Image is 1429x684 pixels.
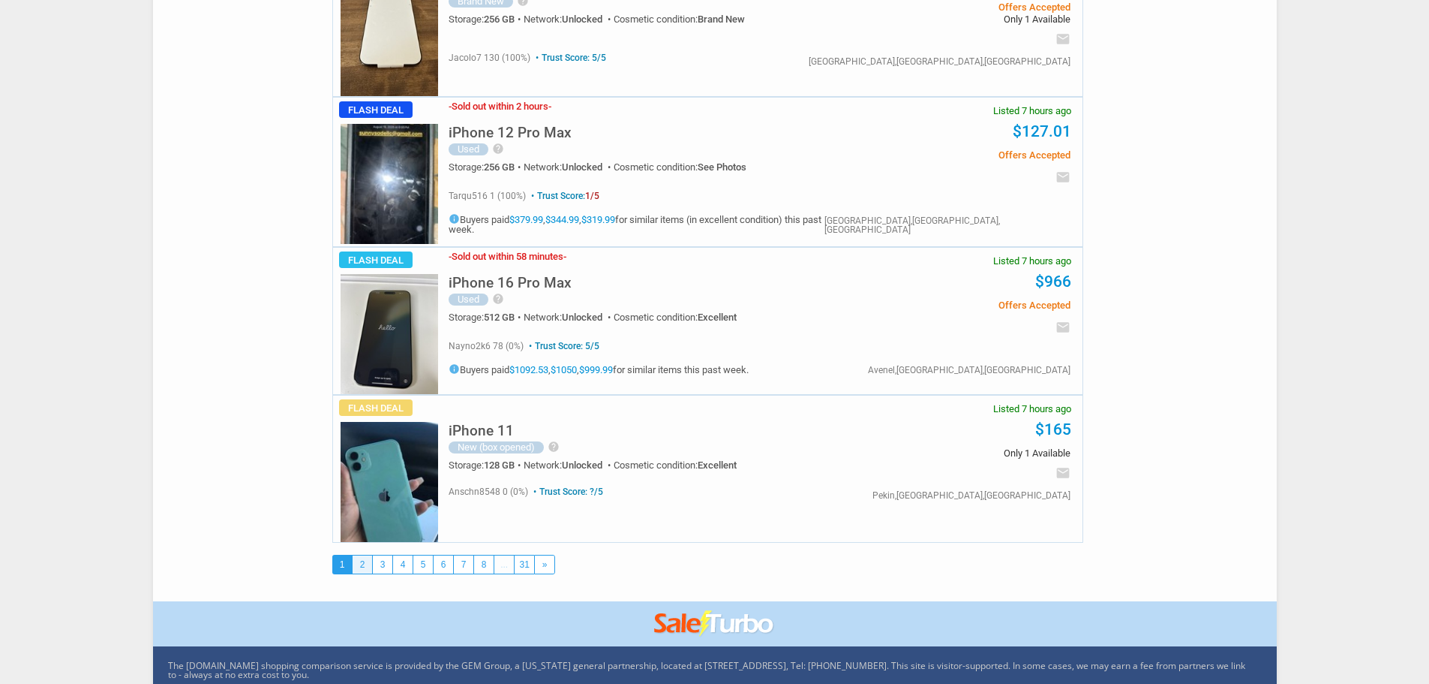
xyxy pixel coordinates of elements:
[698,14,745,25] span: Brand New
[535,556,554,574] a: »
[562,14,602,25] span: Unlocked
[993,106,1071,116] span: Listed 7 hours ago
[454,556,473,574] a: 7
[1055,170,1070,185] i: email
[449,487,528,497] span: anschn8548 0 (0%)
[449,252,566,261] h3: Sold out within 58 minutes
[524,312,614,322] div: Network:
[449,101,551,111] h3: Sold out within 2 hours
[494,556,514,574] a: ...
[449,125,572,140] h5: iPhone 12 Pro Max
[449,363,749,375] h5: Buyers paid , , for similar items this past week.
[353,556,372,574] a: 2
[339,399,413,416] span: Flash Deal
[339,101,413,118] span: Flash Deal
[824,216,1070,234] div: [GEOGRAPHIC_DATA],[GEOGRAPHIC_DATA],[GEOGRAPHIC_DATA]
[449,213,824,234] h5: Buyers paid , , for similar items (in excellent condition) this past week.
[614,312,737,322] div: Cosmetic condition:
[449,191,526,201] span: tarqu516 1 (100%)
[449,426,514,438] a: iPhone 11
[548,101,551,112] span: -
[492,143,504,155] i: help
[341,124,438,244] img: s-l225.jpg
[562,312,602,323] span: Unlocked
[332,555,352,574] a: 1
[581,214,615,225] a: $319.99
[484,312,515,323] span: 512 GB
[449,441,544,453] div: New (box opened)
[528,191,599,201] span: Trust Score:
[449,14,524,24] div: Storage:
[868,366,1070,375] div: Avenel,[GEOGRAPHIC_DATA],[GEOGRAPHIC_DATA]
[614,14,745,24] div: Cosmetic condition:
[524,162,614,172] div: Network:
[562,161,602,173] span: Unlocked
[339,252,413,268] span: Flash Deal
[449,294,488,306] div: Used
[844,2,1070,12] span: Offers Accepted
[449,276,572,290] h5: iPhone 16 Pro Max
[449,423,514,438] h5: iPhone 11
[449,341,524,351] span: nayno2k6 78 (0%)
[449,143,488,155] div: Used
[993,404,1071,414] span: Listed 7 hours ago
[1055,32,1070,47] i: email
[530,487,603,497] span: Trust Score: ?/5
[449,363,460,375] i: info
[509,214,543,225] a: $379.99
[449,460,524,470] div: Storage:
[484,460,515,471] span: 128 GB
[698,460,737,471] span: Excellent
[434,556,453,574] a: 6
[449,162,524,172] div: Storage:
[373,556,392,574] a: 3
[1055,320,1070,335] i: email
[449,128,572,140] a: iPhone 12 Pro Max
[654,610,775,637] img: saleturbo.com
[1013,122,1071,140] a: $127.01
[492,293,504,305] i: help
[551,364,577,375] a: $1050
[449,213,460,224] i: info
[844,448,1070,458] span: Only 1 Available
[872,491,1070,500] div: Pekin,[GEOGRAPHIC_DATA],[GEOGRAPHIC_DATA]
[449,279,572,290] a: iPhone 16 Pro Max
[484,14,515,25] span: 256 GB
[526,341,599,351] span: Trust Score: 5/5
[548,441,560,453] i: help
[524,460,614,470] div: Network:
[449,101,452,112] span: -
[993,256,1071,266] span: Listed 7 hours ago
[809,57,1070,66] div: [GEOGRAPHIC_DATA],[GEOGRAPHIC_DATA],[GEOGRAPHIC_DATA]
[449,251,452,262] span: -
[509,364,548,375] a: $1092.53
[533,53,606,63] span: Trust Score: 5/5
[614,460,737,470] div: Cosmetic condition:
[393,556,413,574] a: 4
[341,422,438,542] img: s-l225.jpg
[562,460,602,471] span: Unlocked
[449,53,530,63] span: jacolo7 130 (100%)
[844,300,1070,310] span: Offers Accepted
[563,251,566,262] span: -
[534,555,555,574] li: Next page
[484,161,515,173] span: 256 GB
[449,312,524,322] div: Storage:
[698,312,737,323] span: Excellent
[1035,420,1071,438] a: $165
[585,191,599,201] span: 1/5
[844,150,1070,160] span: Offers Accepted
[614,162,746,172] div: Cosmetic condition:
[515,556,534,574] a: 31
[545,214,579,225] a: $344.99
[413,556,433,574] a: 5
[579,364,613,375] a: $999.99
[341,274,438,394] img: s-l225.jpg
[1055,466,1070,481] i: email
[844,14,1070,24] span: Only 1 Available
[1035,273,1071,291] a: $966
[698,161,746,173] span: See Photos
[474,556,494,574] a: 8
[524,14,614,24] div: Network:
